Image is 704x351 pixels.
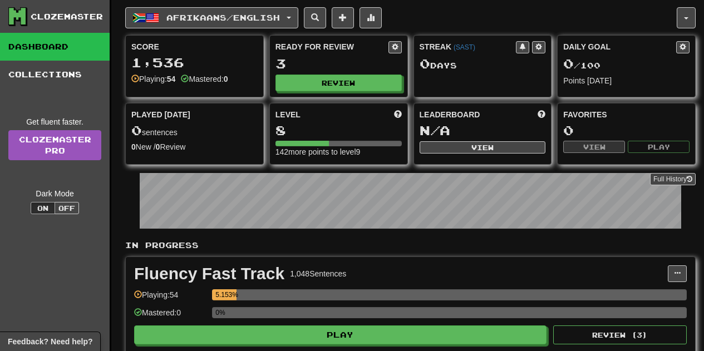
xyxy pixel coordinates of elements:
[181,73,228,85] div: Mastered:
[131,122,142,138] span: 0
[224,75,228,83] strong: 0
[8,130,101,160] a: ClozemasterPro
[563,75,690,86] div: Points [DATE]
[275,41,388,52] div: Ready for Review
[275,57,402,71] div: 3
[275,123,402,137] div: 8
[332,7,354,28] button: Add sentence to collection
[275,109,301,120] span: Level
[290,268,346,279] div: 1,048 Sentences
[650,173,696,185] button: Full History
[55,202,79,214] button: Off
[166,13,280,22] span: Afrikaans / English
[275,75,402,91] button: Review
[156,142,160,151] strong: 0
[131,142,136,151] strong: 0
[563,109,690,120] div: Favorites
[563,41,676,53] div: Daily Goal
[131,141,258,152] div: New / Review
[131,73,175,85] div: Playing:
[131,41,258,52] div: Score
[420,109,480,120] span: Leaderboard
[31,11,103,22] div: Clozemaster
[538,109,545,120] span: This week in points, UTC
[420,141,546,154] button: View
[563,56,574,71] span: 0
[134,265,284,282] div: Fluency Fast Track
[134,325,547,344] button: Play
[131,109,190,120] span: Played [DATE]
[304,7,326,28] button: Search sentences
[134,289,206,308] div: Playing: 54
[628,141,690,153] button: Play
[31,202,55,214] button: On
[131,56,258,70] div: 1,536
[125,240,696,251] p: In Progress
[134,307,206,325] div: Mastered: 0
[563,123,690,137] div: 0
[125,7,298,28] button: Afrikaans/English
[420,56,430,71] span: 0
[420,41,516,52] div: Streak
[394,109,402,120] span: Score more points to level up
[360,7,382,28] button: More stats
[8,116,101,127] div: Get fluent faster.
[131,123,258,138] div: sentences
[215,289,237,300] div: 5.153%
[8,188,101,199] div: Dark Mode
[563,141,625,153] button: View
[8,336,92,347] span: Open feedback widget
[553,325,687,344] button: Review (3)
[275,146,402,157] div: 142 more points to level 9
[167,75,176,83] strong: 54
[420,57,546,71] div: Day s
[420,122,450,138] span: N/A
[563,61,600,70] span: / 100
[454,43,475,51] a: (SAST)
